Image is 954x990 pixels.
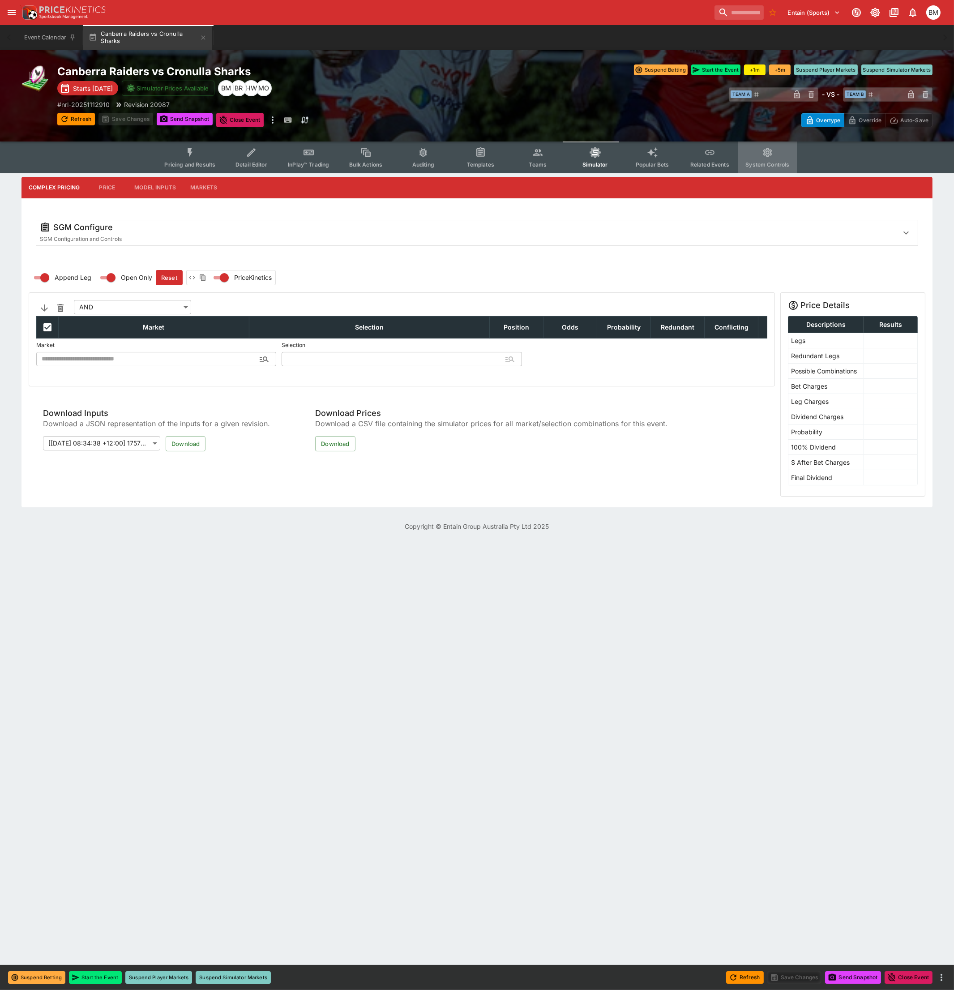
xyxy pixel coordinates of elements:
[55,273,91,282] span: Append Leg
[315,408,667,418] span: Download Prices
[166,436,205,451] button: Download
[249,316,489,338] th: Selection
[36,339,276,352] label: Market
[73,84,113,93] p: Starts [DATE]
[766,5,780,20] button: No Bookmarks
[196,971,271,984] button: Suspend Simulator Markets
[529,161,547,168] span: Teams
[127,177,183,198] button: Model Inputs
[726,971,764,984] button: Refresh
[39,15,88,19] img: Sportsbook Management
[769,64,791,75] button: +5m
[157,141,796,173] div: Event type filters
[243,80,259,96] div: Harry Walker
[349,161,382,168] span: Bulk Actions
[122,81,214,96] button: Simulator Prices Available
[288,161,329,168] span: InPlay™ Trading
[788,470,864,485] td: Final Dividend
[256,351,272,367] button: Open
[744,64,766,75] button: +1m
[235,161,267,168] span: Detail Editor
[636,161,669,168] span: Popular Bets
[885,971,933,984] button: Close Event
[788,316,864,333] th: Descriptions
[57,113,95,125] button: Refresh
[794,64,857,75] button: Suspend Player Markets
[651,316,705,338] th: Redundant
[157,113,213,125] button: Send Snapshot
[83,25,212,50] button: Canberra Raiders vs Cronulla Sharks
[256,80,272,96] div: Mark O'Loughlan
[905,4,921,21] button: Notifications
[39,6,106,13] img: PriceKinetics
[21,177,87,198] button: Complex Pricing
[788,394,864,409] td: Leg Charges
[861,64,933,75] button: Suspend Simulator Markets
[125,971,192,984] button: Suspend Player Markets
[216,113,264,127] button: Close Event
[801,113,844,127] button: Overtype
[57,100,110,109] p: Copy To Clipboard
[543,316,597,338] th: Odds
[218,80,234,96] div: BJ Martin
[282,339,522,352] label: Selection
[936,972,947,983] button: more
[848,4,864,21] button: Connected to PK
[197,272,208,283] button: Copy payload to clipboard
[867,4,883,21] button: Toggle light/dark mode
[20,4,38,21] img: PriceKinetics Logo
[788,439,864,454] td: 100% Dividend
[825,971,881,984] button: Send Snapshot
[864,316,917,333] th: Results
[900,116,928,125] p: Auto-Save
[74,300,191,314] div: AND
[845,90,866,98] span: Team B
[4,4,20,21] button: open drawer
[788,424,864,439] td: Probability
[40,236,122,242] span: SGM Configuration and Controls
[690,161,729,168] span: Related Events
[8,971,65,984] button: Suspend Betting
[57,64,495,78] h2: Copy To Clipboard
[156,270,183,285] button: Reset
[208,270,272,285] label: Change payload type
[924,3,943,22] button: BJ Martin
[844,113,886,127] button: Override
[43,436,160,450] div: [[DATE] 08:34:38 +12:00] 1757882078077587929 (Latest)
[705,316,758,338] th: Conflicting
[926,5,941,20] div: BJ Martin
[731,90,752,98] span: Team A
[19,25,81,50] button: Event Calendar
[69,971,122,984] button: Start the Event
[634,64,688,75] button: Suspend Betting
[21,64,50,93] img: rugby_league.png
[788,348,864,363] td: Redundant Legs
[886,113,933,127] button: Auto-Save
[859,116,881,125] p: Override
[801,113,933,127] div: Start From
[788,333,864,348] td: Legs
[467,161,494,168] span: Templates
[886,4,902,21] button: Documentation
[412,161,434,168] span: Auditing
[822,90,839,99] h6: - VS -
[124,100,170,109] p: Revision 20987
[315,436,355,451] button: Download
[267,113,278,127] button: more
[490,316,543,338] th: Position
[43,418,283,429] span: Download a JSON representation of the inputs for a given revision.
[816,116,840,125] p: Overtype
[582,161,607,168] span: Simulator
[714,5,764,20] input: search
[745,161,789,168] span: System Controls
[788,378,864,394] td: Bet Charges
[788,454,864,470] td: $ After Bet Charges
[788,363,864,378] td: Possible Combinations
[87,177,127,198] button: Price
[231,80,247,96] div: Ben Raymond
[187,272,197,283] button: View payload
[691,64,740,75] button: Start the Event
[234,273,272,282] span: PriceKinetics
[315,418,667,429] span: Download a CSV file containing the simulator prices for all market/selection combinations for thi...
[788,409,864,424] td: Dividend Charges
